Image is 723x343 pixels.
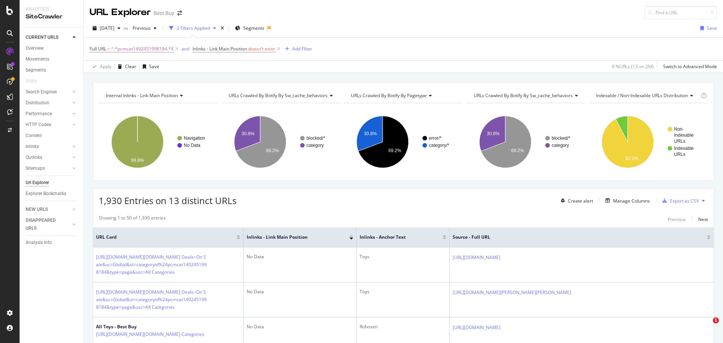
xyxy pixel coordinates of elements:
[429,143,449,148] text: category/*
[26,165,70,172] a: Sitemaps
[364,131,377,136] text: 30.8%
[247,253,353,260] div: No Data
[360,288,446,295] div: Toys
[104,90,211,102] h4: Internal Inlinks - Link Main Position
[26,165,45,172] div: Sitemaps
[674,127,684,132] text: Non-
[674,146,694,151] text: Indexable
[26,154,42,162] div: Outlinks
[26,99,70,107] a: Distribution
[663,63,717,70] div: Switch to Advanced Mode
[100,25,114,31] span: 2025 Jul. 29th
[90,46,106,52] span: Full URL
[177,11,182,16] div: arrow-right-arrow-left
[99,215,166,224] div: Showing 1 to 50 of 1,930 entries
[487,131,499,136] text: 30.8%
[602,196,650,205] button: Manage Columns
[96,331,204,338] a: [URL][DOMAIN_NAME][DOMAIN_NAME] Categories
[697,317,715,335] iframe: Intercom live chat
[349,90,456,102] h4: URLs Crawled By Botify By pagetype
[552,143,569,148] text: category
[472,90,584,102] h4: URLs Crawled By Botify By sw_cache_behaviors
[26,206,48,213] div: NEW URLS
[241,131,254,136] text: 30.8%
[26,143,70,151] a: Inlinks
[674,139,685,144] text: URLs
[589,109,707,175] svg: A chart.
[99,194,236,207] span: 1,930 Entries on 13 distinct URLs
[467,109,584,175] svg: A chart.
[26,34,70,41] a: CURRENT URLS
[26,179,78,187] a: Url Explorer
[96,234,235,241] span: URL Card
[247,234,338,241] span: Inlinks - Link Main Position
[26,44,44,52] div: Overview
[26,99,49,107] div: Distribution
[26,132,78,140] a: Content
[247,288,353,295] div: No Data
[26,55,49,63] div: Movements
[698,215,708,224] button: Next
[266,148,279,153] text: 69.2%
[247,323,353,330] div: No Data
[670,198,699,204] div: Export as CSV
[26,239,78,247] a: Analysis Info
[307,143,324,148] text: category
[26,77,37,85] div: Visits
[124,25,130,31] span: vs
[26,121,70,129] a: HTTP Codes
[219,24,226,32] div: times
[389,148,401,153] text: 69.2%
[130,25,151,31] span: Previous
[453,289,571,296] a: [URL][DOMAIN_NAME][PERSON_NAME][PERSON_NAME]
[26,216,64,232] div: DISAPPEARED URLS
[474,92,573,99] span: URLs Crawled By Botify By sw_cache_behaviors
[229,92,328,99] span: URLs Crawled By Botify By sw_cache_behaviors
[184,143,200,148] text: No Data
[115,61,136,73] button: Clear
[90,6,151,19] div: URL Explorer
[26,121,51,129] div: HTTP Codes
[99,109,217,175] div: A chart.
[154,9,174,17] div: Best Buy
[707,25,717,31] div: Save
[552,136,570,141] text: blocked/*
[625,156,638,161] text: 92.3%
[26,179,49,187] div: Url Explorer
[344,109,462,175] svg: A chart.
[360,253,446,260] div: Toys
[166,22,219,34] button: 2 Filters Applied
[697,22,717,34] button: Save
[453,234,696,241] span: Source - Full URL
[613,198,650,204] div: Manage Columns
[351,92,427,99] span: URLs Crawled By Botify By pagetype
[182,46,189,52] div: and
[26,34,58,41] div: CURRENT URLS
[674,133,694,138] text: Indexable
[26,206,70,213] a: NEW URLS
[26,6,77,12] div: Analytics
[90,61,111,73] button: Apply
[595,90,699,102] h4: Indexable / Non-Indexable URLs Distribution
[192,46,247,52] span: Inlinks - Link Main Position
[90,22,124,34] button: [DATE]
[26,110,52,118] div: Performance
[96,253,207,276] a: [URL][DOMAIN_NAME][DOMAIN_NAME] Deals~On Sale&sc=Global&st=categoryid%24pcmcat1492451998184&type=...
[177,25,210,31] div: 2 Filters Applied
[26,66,78,74] a: Segments
[292,46,312,52] div: Add Filter
[221,109,339,175] svg: A chart.
[26,77,44,85] a: Visits
[182,45,189,52] button: and
[140,61,159,73] button: Save
[100,63,111,70] div: Apply
[674,152,685,157] text: URLs
[596,92,688,99] span: Indexable / Non-Indexable URLs distribution
[131,158,144,163] text: 99.9%
[227,90,339,102] h4: URLs Crawled By Botify By sw_cache_behaviors
[668,216,686,223] div: Previous
[96,288,207,311] a: [URL][DOMAIN_NAME][DOMAIN_NAME] Deals~On Sale&sc=Global&st=categoryid%24pcmcat1492451998184&type=...
[26,190,78,198] a: Explorer Bookmarks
